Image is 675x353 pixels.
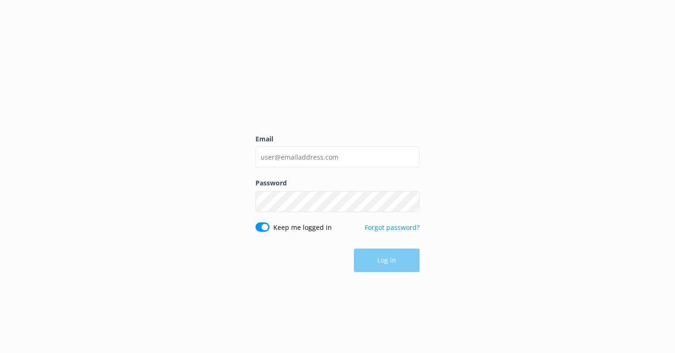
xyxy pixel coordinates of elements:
label: Email [255,134,420,144]
label: Password [255,178,420,188]
a: Forgot password? [365,223,420,232]
label: Keep me logged in [273,222,332,233]
button: Show password [401,192,420,211]
input: user@emailaddress.com [255,147,420,168]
